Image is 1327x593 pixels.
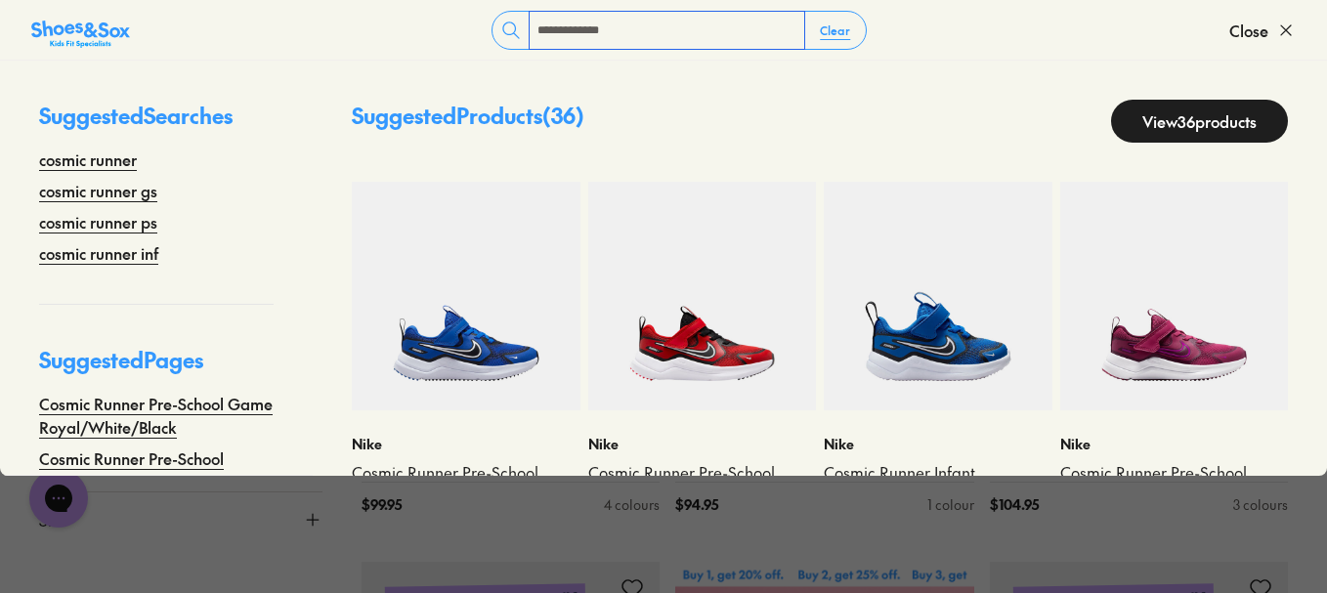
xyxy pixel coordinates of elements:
[31,15,130,46] a: Shoes &amp; Sox
[1060,434,1289,454] p: Nike
[352,434,580,454] p: Nike
[352,100,584,143] p: Suggested Products
[362,494,402,515] span: $ 99.95
[824,462,1052,484] a: Cosmic Runner Infant
[20,462,98,534] iframe: Gorgias live chat messenger
[39,210,157,233] a: cosmic runner ps
[804,13,866,48] button: Clear
[588,434,817,454] p: Nike
[39,241,158,265] a: cosmic runner inf
[39,148,137,171] a: cosmic runner
[542,101,584,130] span: ( 36 )
[39,446,274,493] a: Cosmic Runner Pre-School Univeristy Red/White/Black
[31,19,130,50] img: SNS_Logo_Responsive.svg
[675,494,718,515] span: $ 94.95
[39,492,322,547] button: Size
[990,494,1039,515] span: $ 104.95
[1229,9,1296,52] button: Close
[1111,100,1288,143] a: View36products
[1229,19,1268,42] span: Close
[39,179,157,202] a: cosmic runner gs
[824,434,1052,454] p: Nike
[1233,494,1288,515] div: 3 colours
[352,462,580,484] a: Cosmic Runner Pre-School
[39,100,274,148] p: Suggested Searches
[588,462,817,484] a: Cosmic Runner Pre-School
[927,494,974,515] div: 1 colour
[39,392,274,439] a: Cosmic Runner Pre-School Game Royal/White/Black
[604,494,660,515] div: 4 colours
[39,344,274,392] p: Suggested Pages
[1060,462,1289,484] a: Cosmic Runner Pre-School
